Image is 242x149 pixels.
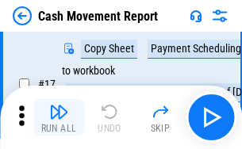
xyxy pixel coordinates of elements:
[210,6,229,25] img: Settings menu
[62,65,115,77] div: to workbook
[38,78,56,90] span: # 17
[151,102,170,121] img: Skip
[38,9,158,24] div: Cash Movement Report
[135,98,186,136] button: Skip
[33,98,84,136] button: Run All
[13,6,32,25] img: Back
[81,40,137,59] div: Copy Sheet
[49,102,68,121] img: Run All
[151,124,171,133] div: Skip
[41,124,77,133] div: Run All
[198,105,224,130] img: Main button
[190,10,202,22] img: Support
